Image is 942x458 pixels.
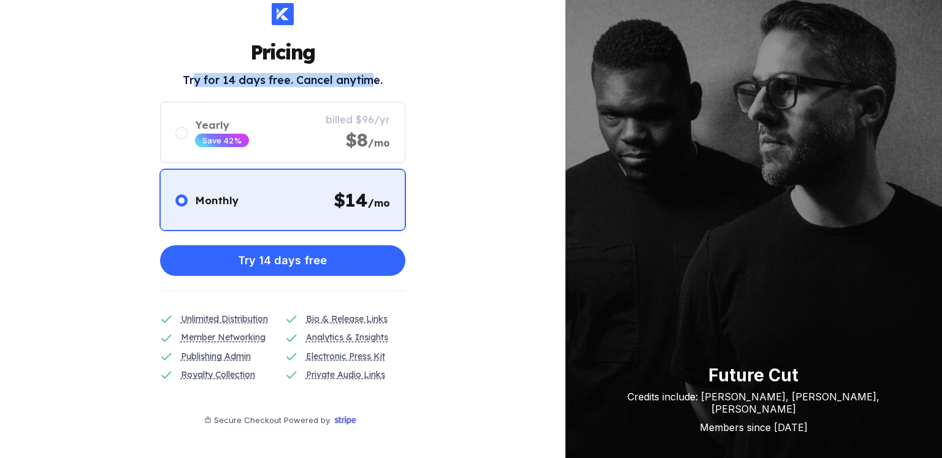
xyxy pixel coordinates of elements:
div: Future Cut [590,365,917,386]
div: Bio & Release Links [306,312,388,326]
div: Analytics & Insights [306,330,388,344]
div: Yearly [195,118,249,131]
span: /mo [368,197,390,209]
div: Unlimited Distribution [181,312,268,326]
div: Credits include: [PERSON_NAME], [PERSON_NAME], [PERSON_NAME] [590,391,917,415]
div: Private Audio Links [306,368,385,381]
div: Save 42% [202,135,242,145]
span: /mo [368,137,390,149]
div: $ 14 [334,188,390,212]
div: Royalty Collection [181,368,255,381]
div: Monthly [195,194,239,207]
div: $8 [345,128,390,151]
div: billed $96/yr [326,113,390,126]
h1: Pricing [250,40,315,64]
div: Member Networking [181,330,266,344]
div: Try 14 days free [238,248,327,273]
div: Secure Checkout Powered by [214,415,330,425]
div: Publishing Admin [181,349,251,363]
div: Members since [DATE] [590,421,917,433]
div: Electronic Press Kit [306,349,385,363]
button: Try 14 days free [160,245,405,276]
h2: Try for 14 days free. Cancel anytime. [183,73,383,87]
